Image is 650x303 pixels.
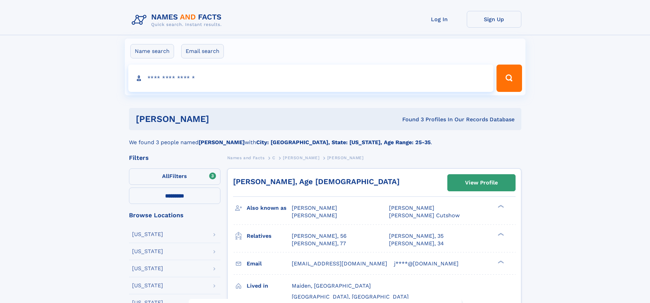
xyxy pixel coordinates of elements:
[389,240,444,247] a: [PERSON_NAME], 34
[247,258,292,270] h3: Email
[496,260,504,264] div: ❯
[129,130,521,147] div: We found 3 people named with .
[199,139,245,146] b: [PERSON_NAME]
[292,260,387,267] span: [EMAIL_ADDRESS][DOMAIN_NAME]
[128,65,494,92] input: search input
[292,232,347,240] a: [PERSON_NAME], 56
[247,280,292,292] h3: Lived in
[130,44,174,58] label: Name search
[132,283,163,288] div: [US_STATE]
[256,139,431,146] b: City: [GEOGRAPHIC_DATA], State: [US_STATE], Age Range: 25-35
[132,249,163,254] div: [US_STATE]
[448,175,515,191] a: View Profile
[292,240,346,247] a: [PERSON_NAME], 77
[181,44,224,58] label: Email search
[283,155,319,160] span: [PERSON_NAME]
[272,155,275,160] span: C
[227,153,265,162] a: Names and Facts
[162,173,169,179] span: All
[496,232,504,236] div: ❯
[247,230,292,242] h3: Relatives
[496,204,504,209] div: ❯
[465,175,498,191] div: View Profile
[283,153,319,162] a: [PERSON_NAME]
[389,212,460,219] span: [PERSON_NAME] Cutshow
[129,212,220,218] div: Browse Locations
[389,232,444,240] a: [PERSON_NAME], 35
[292,212,337,219] span: [PERSON_NAME]
[132,232,163,237] div: [US_STATE]
[272,153,275,162] a: C
[136,115,306,123] h1: [PERSON_NAME]
[327,155,364,160] span: [PERSON_NAME]
[292,293,409,300] span: [GEOGRAPHIC_DATA], [GEOGRAPHIC_DATA]
[467,11,521,28] a: Sign Up
[292,205,337,211] span: [PERSON_NAME]
[496,65,522,92] button: Search Button
[247,202,292,214] h3: Also known as
[129,168,220,185] label: Filters
[389,205,434,211] span: [PERSON_NAME]
[412,11,467,28] a: Log In
[129,11,227,29] img: Logo Names and Facts
[306,116,515,123] div: Found 3 Profiles In Our Records Database
[233,177,400,186] a: [PERSON_NAME], Age [DEMOGRAPHIC_DATA]
[129,155,220,161] div: Filters
[132,266,163,271] div: [US_STATE]
[292,283,371,289] span: Maiden, [GEOGRAPHIC_DATA]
